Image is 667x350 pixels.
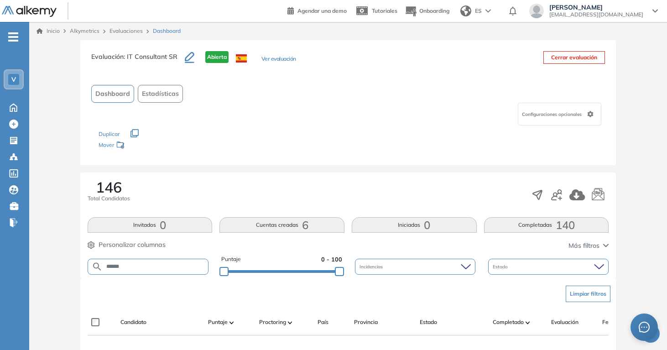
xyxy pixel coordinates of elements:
button: Más filtros [568,241,609,251]
span: Más filtros [568,241,599,251]
img: SEARCH_ALT [92,261,103,272]
div: Mover [99,137,190,154]
img: [missing "en.ARROW_ALT" translation] [526,321,530,324]
span: Estado [493,263,510,270]
a: Evaluaciones [109,27,143,34]
span: Onboarding [419,7,449,14]
span: V [11,76,16,83]
span: Puntaje [221,255,241,264]
img: Logo [2,6,57,17]
span: Alkymetrics [70,27,99,34]
img: [missing "en.ARROW_ALT" translation] [229,321,234,324]
span: Provincia [354,318,378,326]
span: Incidencias [360,263,385,270]
span: Candidato [120,318,146,326]
button: Limpiar filtros [566,286,610,302]
span: Evaluación [551,318,578,326]
div: Configuraciones opcionales [518,103,601,125]
span: Tutoriales [372,7,397,14]
button: Ver evaluación [261,55,296,64]
button: Onboarding [405,1,449,21]
button: Completadas140 [484,217,609,233]
a: Agendar una demo [287,5,347,16]
span: Dashboard [95,89,130,99]
span: Estado [420,318,437,326]
button: Estadísticas [138,85,183,103]
div: Estado [488,259,609,275]
span: : IT Consultant SR [124,52,177,61]
button: Iniciadas0 [352,217,477,233]
span: [EMAIL_ADDRESS][DOMAIN_NAME] [549,11,643,18]
span: País [318,318,328,326]
a: Inicio [36,27,60,35]
span: Total Candidatos [88,194,130,203]
span: Configuraciones opcionales [522,111,584,118]
img: ESP [236,54,247,63]
button: Personalizar columnas [88,240,166,250]
button: Invitados0 [88,217,213,233]
span: Agendar una demo [297,7,347,14]
span: Dashboard [153,27,181,35]
button: Dashboard [91,85,134,103]
span: Personalizar columnas [99,240,166,250]
span: [PERSON_NAME] [549,4,643,11]
span: Abierta [205,51,229,63]
span: 0 - 100 [321,255,342,264]
span: Proctoring [259,318,286,326]
i: - [8,36,18,38]
button: Cuentas creadas6 [219,217,344,233]
img: world [460,5,471,16]
span: Fecha límite [602,318,633,326]
span: Estadísticas [142,89,179,99]
span: ES [475,7,482,15]
button: Cerrar evaluación [543,51,605,64]
img: [missing "en.ARROW_ALT" translation] [288,321,292,324]
span: Duplicar [99,131,120,137]
span: 146 [96,180,122,194]
img: arrow [485,9,491,13]
span: Completado [493,318,524,326]
span: message [639,322,650,333]
h3: Evaluación [91,51,185,70]
span: Puntaje [208,318,228,326]
div: Incidencias [355,259,475,275]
